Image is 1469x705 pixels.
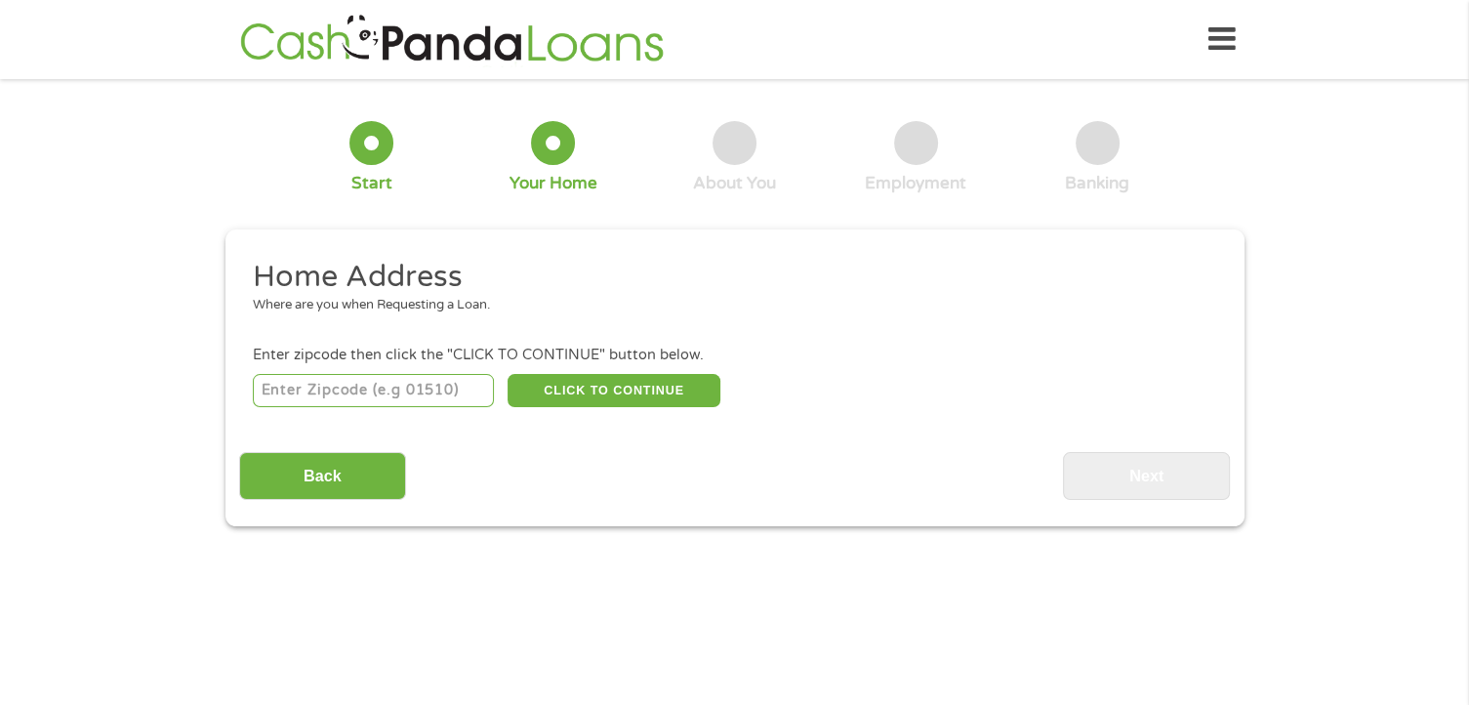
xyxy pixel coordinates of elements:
div: Start [351,173,392,194]
button: CLICK TO CONTINUE [508,374,720,407]
h2: Home Address [253,258,1202,297]
input: Enter Zipcode (e.g 01510) [253,374,494,407]
div: Your Home [510,173,597,194]
div: Employment [865,173,966,194]
input: Back [239,452,406,500]
div: Where are you when Requesting a Loan. [253,296,1202,315]
img: GetLoanNow Logo [234,12,670,67]
input: Next [1063,452,1230,500]
div: Banking [1065,173,1129,194]
div: Enter zipcode then click the "CLICK TO CONTINUE" button below. [253,345,1215,366]
div: About You [693,173,776,194]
